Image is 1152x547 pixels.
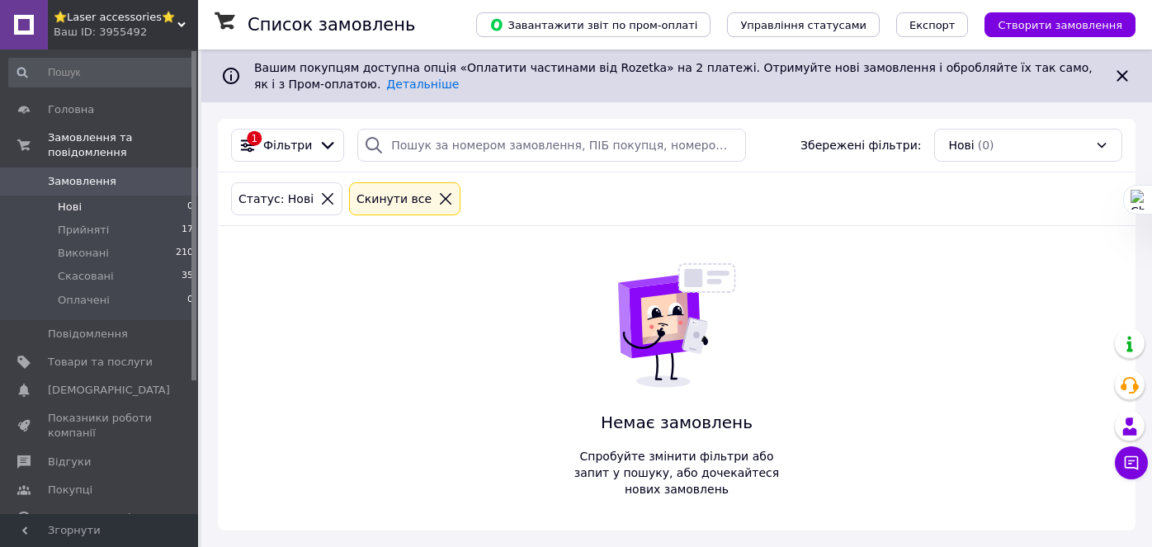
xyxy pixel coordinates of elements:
span: 35 [182,269,193,284]
span: 0 [187,200,193,215]
button: Експорт [896,12,969,37]
span: 17 [182,223,193,238]
button: Управління статусами [727,12,880,37]
span: Нові [58,200,82,215]
span: Відгуки [48,455,91,469]
span: Покупці [48,483,92,497]
span: Замовлення та повідомлення [48,130,198,160]
span: Експорт [909,19,956,31]
span: Скасовані [58,269,114,284]
input: Пошук [8,58,195,87]
span: Повідомлення [48,327,128,342]
span: Каталог ProSale [48,511,137,526]
span: [DEMOGRAPHIC_DATA] [48,383,170,398]
span: Прийняті [58,223,109,238]
span: 210 [176,246,193,261]
a: Створити замовлення [968,17,1135,31]
div: Статус: Нові [235,190,317,208]
span: Виконані [58,246,109,261]
div: Cкинути все [353,190,435,208]
span: Спробуйте змінити фільтри або запит у пошуку, або дочекайтеся нових замовлень [568,448,786,497]
span: Завантажити звіт по пром-оплаті [489,17,697,32]
button: Створити замовлення [984,12,1135,37]
span: Оплачені [58,293,110,308]
a: Детальніше [386,78,459,91]
span: Нові [948,137,974,153]
span: ⭐Laser accessories⭐ [54,10,177,25]
span: Управління статусами [740,19,866,31]
span: Товари та послуги [48,355,153,370]
span: Головна [48,102,94,117]
div: Ваш ID: 3955492 [54,25,198,40]
span: 0 [187,293,193,308]
span: Показники роботи компанії [48,411,153,441]
span: Немає замовлень [568,411,786,435]
span: Фільтри [263,137,312,153]
button: Чат з покупцем [1115,446,1148,479]
h1: Список замовлень [248,15,415,35]
span: Збережені фільтри: [800,137,921,153]
input: Пошук за номером замовлення, ПІБ покупця, номером телефону, Email, номером накладної [357,129,746,162]
span: (0) [978,139,994,152]
button: Завантажити звіт по пром-оплаті [476,12,711,37]
span: Замовлення [48,174,116,189]
span: Вашим покупцям доступна опція «Оплатити частинами від Rozetka» на 2 платежі. Отримуйте нові замов... [254,61,1093,91]
span: Створити замовлення [998,19,1122,31]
